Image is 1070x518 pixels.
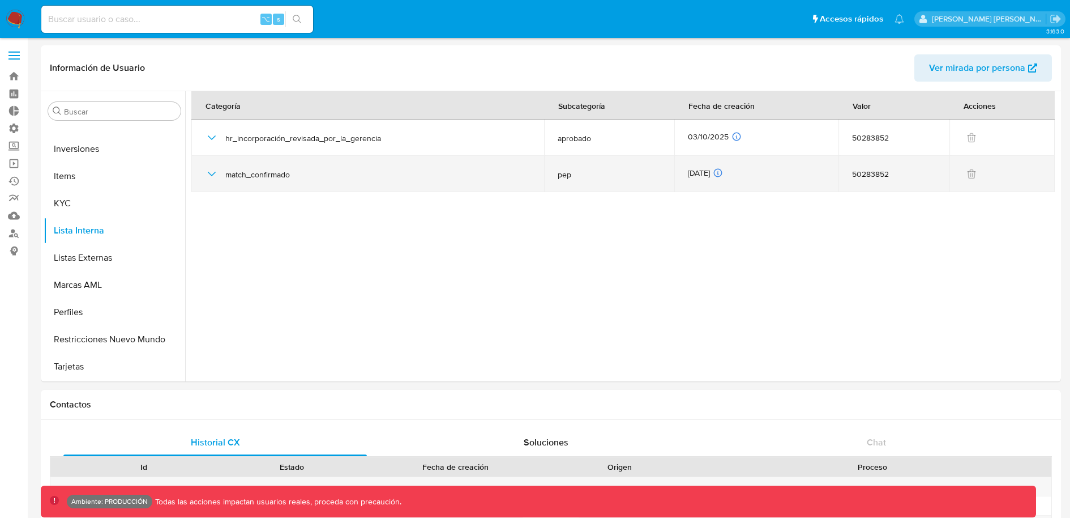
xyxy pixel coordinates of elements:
[701,461,1043,473] div: Proceso
[191,436,240,449] span: Historial CX
[867,436,886,449] span: Chat
[914,54,1052,82] button: Ver mirada por persona
[932,14,1046,24] p: natalia.maison@mercadolibre.com
[44,163,185,190] button: Items
[44,326,185,353] button: Restricciones Nuevo Mundo
[1050,13,1062,25] a: Salir
[820,13,883,25] span: Accesos rápidos
[44,190,185,217] button: KYC
[78,461,210,473] div: Id
[554,461,686,473] div: Origen
[53,107,62,116] button: Buscar
[50,399,1052,410] h1: Contactos
[929,54,1025,82] span: Ver mirada por persona
[894,14,904,24] a: Notificaciones
[285,11,309,27] button: search-icon
[41,12,313,27] input: Buscar usuario o caso...
[226,461,358,473] div: Estado
[44,217,185,244] button: Lista Interna
[44,244,185,271] button: Listas Externas
[524,436,568,449] span: Soluciones
[373,461,538,473] div: Fecha de creación
[277,14,280,24] span: s
[44,299,185,326] button: Perfiles
[44,135,185,163] button: Inversiones
[44,353,185,380] button: Tarjetas
[50,62,145,74] h1: Información de Usuario
[64,107,176,117] input: Buscar
[71,499,148,504] p: Ambiente: PRODUCCIÓN
[44,271,185,299] button: Marcas AML
[152,496,401,507] p: Todas las acciones impactan usuarios reales, proceda con precaución.
[262,14,270,24] span: ⌥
